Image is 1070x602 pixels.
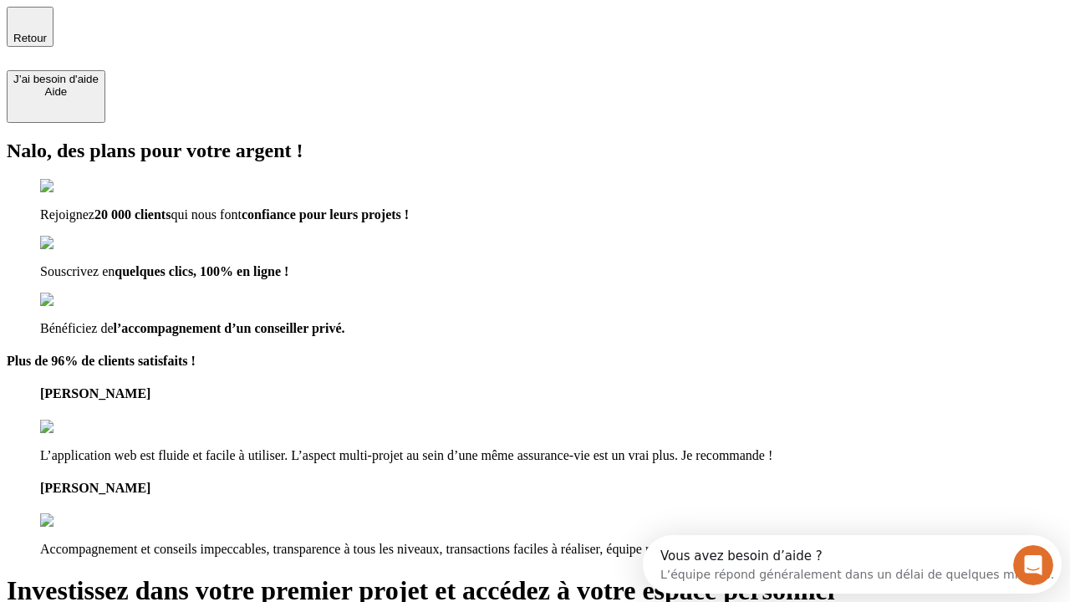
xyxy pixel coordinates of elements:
button: J’ai besoin d'aideAide [7,70,105,123]
iframe: Intercom live chat discovery launcher [643,535,1062,594]
span: Retour [13,32,47,44]
p: Accompagnement et conseils impeccables, transparence à tous les niveaux, transactions faciles à r... [40,542,1063,557]
img: checkmark [40,293,112,308]
span: Souscrivez en [40,264,115,278]
span: quelques clics, 100% en ligne ! [115,264,288,278]
span: qui nous font [171,207,241,222]
h4: [PERSON_NAME] [40,386,1063,401]
span: Bénéficiez de [40,321,114,335]
div: Vous avez besoin d’aide ? [18,14,411,28]
span: confiance pour leurs projets ! [242,207,409,222]
span: 20 000 clients [94,207,171,222]
div: Aide [13,85,99,98]
img: reviews stars [40,513,123,528]
div: Ouvrir le Messenger Intercom [7,7,461,53]
div: L’équipe répond généralement dans un délai de quelques minutes. [18,28,411,45]
img: reviews stars [40,420,123,435]
h4: [PERSON_NAME] [40,481,1063,496]
p: L’application web est fluide et facile à utiliser. L’aspect multi-projet au sein d’une même assur... [40,448,1063,463]
img: checkmark [40,179,112,194]
span: l’accompagnement d’un conseiller privé. [114,321,345,335]
h2: Nalo, des plans pour votre argent ! [7,140,1063,162]
img: checkmark [40,236,112,251]
h4: Plus de 96% de clients satisfaits ! [7,354,1063,369]
div: J’ai besoin d'aide [13,73,99,85]
iframe: Intercom live chat [1013,545,1053,585]
button: Retour [7,7,53,47]
span: Rejoignez [40,207,94,222]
